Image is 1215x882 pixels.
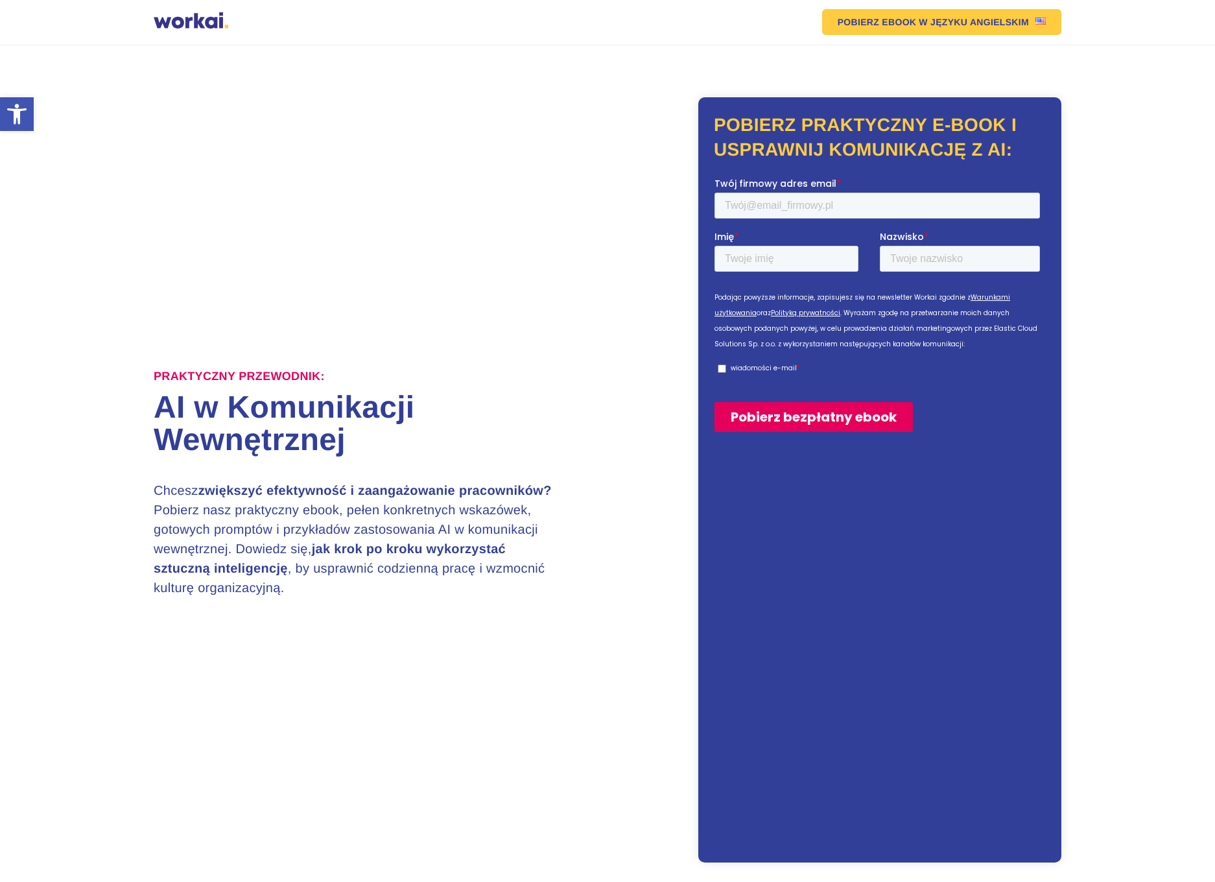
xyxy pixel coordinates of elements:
[714,113,1046,162] h2: Pobierz praktyczny e-book i usprawnij komunikację z AI:
[154,392,607,457] h1: AI w Komunikacji Wewnętrznej
[154,542,506,576] strong: jak krok po kroku wykorzystać sztuczną inteligencję
[822,9,1061,35] a: POBIERZ EBOOKW JĘZYKU ANGIELSKIMUS flag
[198,484,552,498] strong: zwiększyć efektywność i zaangażowanie pracowników?
[154,370,325,384] label: Praktyczny przewodnik:
[838,18,917,27] em: POBIERZ EBOOK
[714,177,1045,839] iframe: Form 1
[154,481,562,598] h3: Chcesz Pobierz nasz praktyczny ebook, pełen konkretnych wskazówek, gotowych promptów i przykładów...
[1035,18,1046,25] img: US flag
